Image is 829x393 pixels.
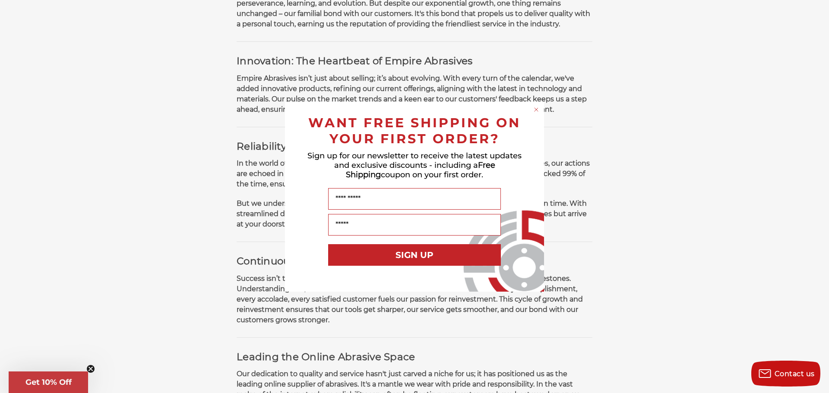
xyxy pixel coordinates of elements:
button: Close dialog [532,105,541,114]
span: Sign up for our newsletter to receive the latest updates and exclusive discounts - including a co... [307,151,522,179]
span: Contact us [775,370,815,378]
button: Contact us [751,361,820,387]
span: WANT FREE SHIPPING ON YOUR FIRST ORDER? [308,115,521,147]
button: SIGN UP [328,244,501,266]
span: Free Shipping [346,160,495,179]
